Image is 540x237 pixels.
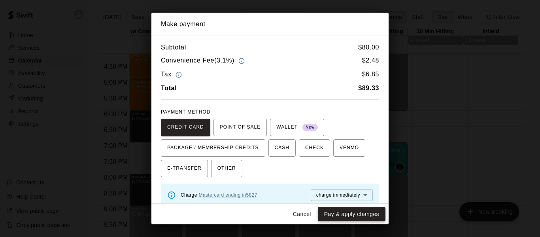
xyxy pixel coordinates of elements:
button: CASH [268,139,296,157]
span: VENMO [340,142,359,154]
span: POINT OF SALE [220,121,261,134]
span: charge immediately [316,192,360,198]
button: Cancel [289,207,315,222]
h6: $ 6.85 [362,69,379,80]
span: New [302,122,318,133]
span: PACKAGE / MEMBERSHIP CREDITS [167,142,259,154]
button: OTHER [211,160,242,177]
h6: Tax [161,69,184,80]
b: Total [161,85,177,91]
button: PACKAGE / MEMBERSHIP CREDITS [161,139,265,157]
button: POINT OF SALE [213,119,267,136]
button: E-TRANSFER [161,160,208,177]
button: Pay & apply changes [318,207,385,222]
button: CHECK [299,139,330,157]
span: CREDIT CARD [167,121,204,134]
span: OTHER [217,162,236,175]
h6: $ 80.00 [358,42,379,53]
button: WALLET New [270,119,324,136]
span: CHECK [305,142,324,154]
span: Charge [181,192,257,198]
a: Mastercard ending in 5827 [199,192,257,198]
h6: $ 2.48 [362,55,379,66]
h6: Subtotal [161,42,186,53]
h6: Convenience Fee ( 3.1% ) [161,55,247,66]
span: E-TRANSFER [167,162,202,175]
span: CASH [275,142,289,154]
button: CREDIT CARD [161,119,210,136]
button: VENMO [333,139,365,157]
h2: Make payment [151,13,389,36]
span: WALLET [276,121,318,134]
b: $ 89.33 [358,85,379,91]
span: PAYMENT METHOD [161,109,210,115]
